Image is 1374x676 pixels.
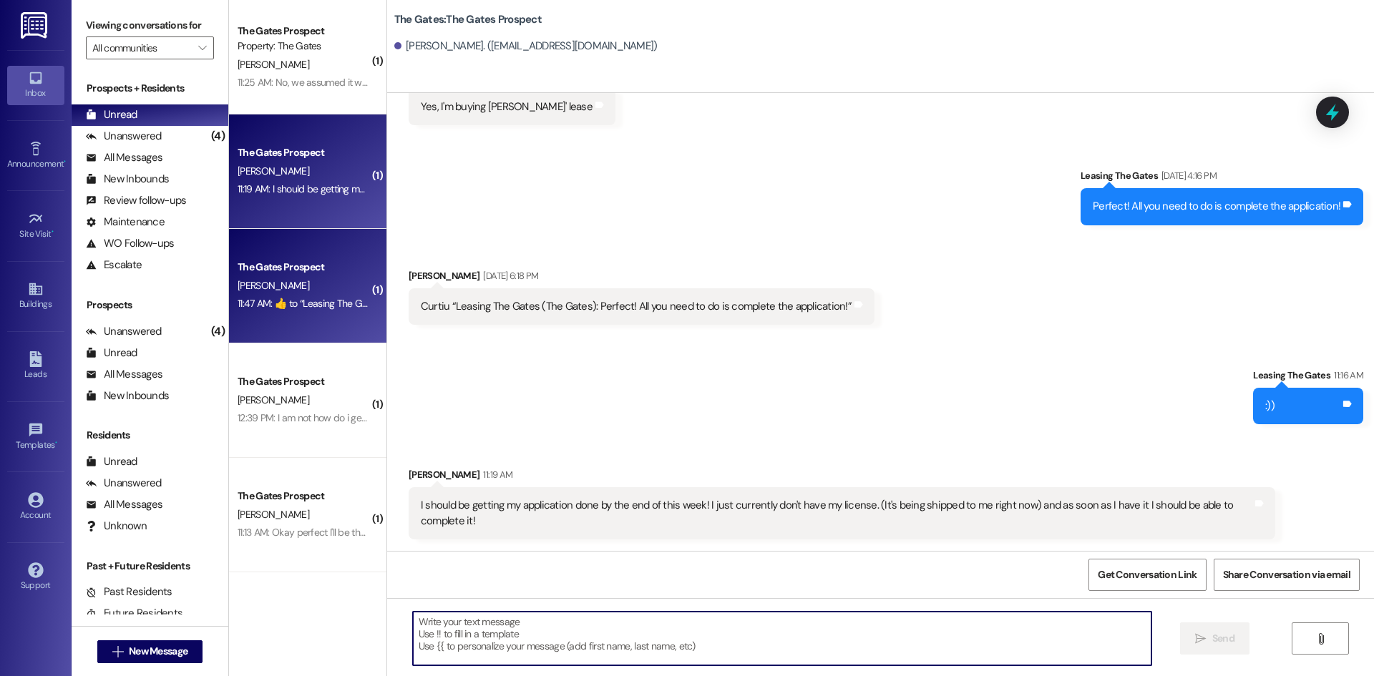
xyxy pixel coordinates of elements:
[86,606,182,621] div: Future Residents
[238,374,370,389] div: The Gates Prospect
[92,36,191,59] input: All communities
[1330,368,1363,383] div: 11:16 AM
[86,107,137,122] div: Unread
[1093,199,1340,214] div: Perfect! All you need to do is complete the application!
[394,39,658,54] div: [PERSON_NAME]. ([EMAIL_ADDRESS][DOMAIN_NAME])
[1081,168,1363,188] div: Leasing The Gates
[86,258,142,273] div: Escalate
[86,150,162,165] div: All Messages
[7,347,64,386] a: Leads
[198,42,206,54] i: 
[238,279,309,292] span: [PERSON_NAME]
[238,260,370,275] div: The Gates Prospect
[421,99,593,114] div: Yes, I'm buying [PERSON_NAME]' lease
[1223,567,1350,582] span: Share Conversation via email
[409,268,874,288] div: [PERSON_NAME]
[1265,398,1275,413] div: :))
[86,519,147,534] div: Unknown
[238,508,309,521] span: [PERSON_NAME]
[72,298,228,313] div: Prospects
[7,207,64,245] a: Site Visit •
[1180,622,1249,655] button: Send
[7,418,64,456] a: Templates •
[86,346,137,361] div: Unread
[86,172,169,187] div: New Inbounds
[112,646,123,657] i: 
[86,193,186,208] div: Review follow-ups
[72,559,228,574] div: Past + Future Residents
[7,277,64,315] a: Buildings
[86,324,162,339] div: Unanswered
[238,145,370,160] div: The Gates Prospect
[479,268,538,283] div: [DATE] 6:18 PM
[409,467,1275,487] div: [PERSON_NAME]
[86,476,162,491] div: Unanswered
[238,393,309,406] span: [PERSON_NAME]
[7,66,64,104] a: Inbox
[238,526,421,539] div: 11:13 AM: Okay perfect I'll be there in a minute
[72,81,228,96] div: Prospects + Residents
[421,299,852,314] div: Curtiu “Leasing The Gates (The Gates): Perfect! All you need to do is complete the application!”
[86,14,214,36] label: Viewing conversations for
[238,489,370,504] div: The Gates Prospect
[479,467,512,482] div: 11:19 AM
[1315,633,1326,645] i: 
[208,320,228,343] div: (4)
[1158,168,1217,183] div: [DATE] 4:16 PM
[421,498,1252,529] div: I should be getting my application done by the end of this week! I just currently don't have my l...
[52,227,54,237] span: •
[86,497,162,512] div: All Messages
[238,165,309,177] span: [PERSON_NAME]
[86,584,172,599] div: Past Residents
[1098,567,1197,582] span: Get Conversation Link
[1212,631,1234,646] span: Send
[238,39,370,54] div: Property: The Gates
[1214,559,1360,591] button: Share Conversation via email
[1195,633,1206,645] i: 
[238,297,497,310] div: 11:47 AM: ​👍​ to “ Leasing The Gates (The Gates): Sounds good! ”
[1088,559,1206,591] button: Get Conversation Link
[238,58,309,71] span: [PERSON_NAME]
[238,76,532,89] div: 11:25 AM: No, we assumed it would've been caught before we moved in
[97,640,203,663] button: New Message
[55,438,57,448] span: •
[7,488,64,526] a: Account
[86,388,169,403] div: New Inbounds
[86,236,174,251] div: WO Follow-ups
[129,644,187,659] span: New Message
[1253,368,1363,388] div: Leasing The Gates
[394,12,542,27] b: The Gates: The Gates Prospect
[86,215,165,230] div: Maintenance
[238,411,396,424] div: 12:39 PM: I am not how do i get on that
[72,428,228,443] div: Residents
[238,24,370,39] div: The Gates Prospect
[208,125,228,147] div: (4)
[21,12,50,39] img: ResiDesk Logo
[238,182,1070,195] div: 11:19 AM: I should be getting my application done by the end of this week! I just currently don't...
[7,558,64,597] a: Support
[86,367,162,382] div: All Messages
[64,157,66,167] span: •
[86,129,162,144] div: Unanswered
[86,454,137,469] div: Unread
